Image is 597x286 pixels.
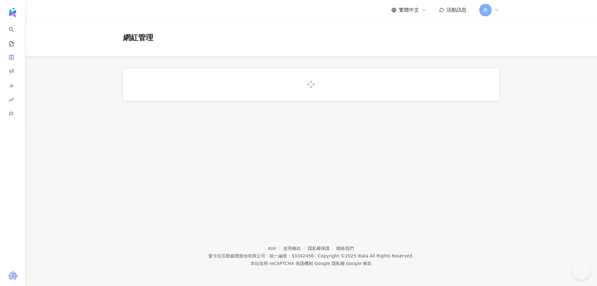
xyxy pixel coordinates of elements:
[9,94,14,108] span: rise
[572,261,591,280] iframe: Help Scout Beacon - Open
[336,246,354,251] a: 聯絡我們
[250,260,372,267] span: 本站採用 reCAPTCHA 保護機制
[345,261,346,266] span: |
[315,261,345,266] a: Google 隱私權
[483,7,488,13] span: 奧
[308,246,337,251] a: 隱私權保護
[447,7,467,13] span: 活動訊息
[313,261,315,266] span: |
[315,253,317,258] span: |
[123,33,153,43] span: 網紅管理
[7,271,19,281] img: chrome extension
[399,7,419,13] span: 繁體中文
[283,246,308,251] a: 使用條款
[208,253,265,258] div: 愛卡拉互動媒體股份有限公司
[318,253,413,258] div: Copyright © 2025 All Rights Reserved.
[346,261,372,266] a: Google 條款
[270,253,314,258] div: 統一編號：53342456
[8,8,18,18] img: logo icon
[268,246,283,251] a: Kolr
[9,23,21,47] a: search
[267,253,268,258] span: |
[358,253,368,258] a: iKala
